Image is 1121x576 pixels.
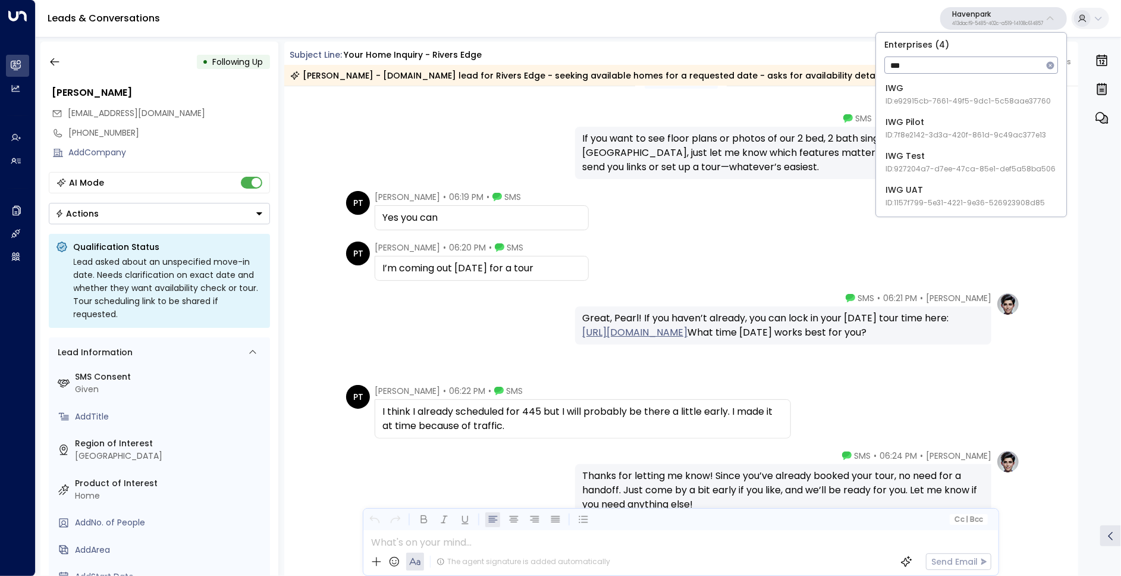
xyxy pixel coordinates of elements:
span: 06:21 PM [883,292,917,304]
div: Actions [55,208,99,219]
span: • [920,292,923,304]
span: • [875,112,878,124]
button: Redo [388,512,403,527]
span: SMS [858,292,874,304]
a: Leads & Conversations [48,11,160,25]
div: If you want to see floor plans or photos of our 2 bed, 2 bath single wide homes at [GEOGRAPHIC_DA... [582,132,984,174]
div: IWG [886,82,1051,107]
div: Lead asked about an unspecified move-in date. Needs clarification on exact date and whether they ... [74,255,263,321]
p: 413dacf9-5485-402c-a519-14108c614857 [952,21,1043,26]
span: 06:24 PM [880,450,917,462]
span: Subject Line: [290,49,343,61]
span: • [920,450,923,462]
span: Following Up [213,56,263,68]
span: | [966,515,968,524]
div: Great, Pearl! If you haven’t already, you can lock in your [DATE] tour time here: What time [DATE... [582,311,984,340]
div: IWG Test [886,150,1056,174]
span: SMS [855,112,872,124]
div: Your Home Inquiry - Rivers Edge [344,49,482,61]
span: [PERSON_NAME] [375,191,440,203]
button: Cc|Bcc [950,514,988,525]
button: Actions [49,203,270,224]
span: • [488,385,491,397]
div: IWG UAT [886,184,1045,208]
div: The agent signature is added automatically [437,556,610,567]
p: Enterprises ( 4 ) [881,37,1062,52]
div: Button group with a nested menu [49,203,270,224]
span: [PERSON_NAME] [926,292,991,304]
div: AddArea [76,544,265,556]
button: Undo [367,512,382,527]
div: [PERSON_NAME] [52,86,270,100]
span: • [443,242,446,253]
div: [GEOGRAPHIC_DATA] [76,450,265,462]
p: Qualification Status [74,241,263,253]
div: Lead Information [54,346,133,359]
span: SMS [507,242,523,253]
div: [PHONE_NUMBER] [69,127,270,139]
div: PT [346,385,370,409]
div: Thanks for letting me know! Since you’ve already booked your tour, no need for a handoff. Just co... [582,469,984,512]
label: Product of Interest [76,477,265,490]
span: 06:19 PM [449,191,483,203]
span: • [489,242,492,253]
div: I’m coming out [DATE] for a tour [382,261,581,276]
span: SMS [504,191,521,203]
div: IWG Pilot [886,116,1046,140]
span: ID: 1157f799-5e31-4221-9e36-526923908d85 [886,198,1045,208]
div: PT [346,191,370,215]
span: ID: 7f8e2142-3d3a-420f-861d-9c49ac377e13 [886,130,1046,140]
img: profile-logo.png [996,450,1020,474]
img: profile-logo.png [996,292,1020,316]
span: [EMAIL_ADDRESS][DOMAIN_NAME] [68,107,206,119]
a: [URL][DOMAIN_NAME] [582,325,687,340]
span: • [443,191,446,203]
span: [PERSON_NAME] [375,242,440,253]
div: PT [346,242,370,265]
span: • [443,385,446,397]
div: Home [76,490,265,502]
span: ID: e92915cb-7661-49f5-9dc1-5c58aae37760 [886,96,1051,107]
div: • [203,51,209,73]
span: Cc Bcc [954,515,983,524]
span: [PERSON_NAME] [375,385,440,397]
div: AddNo. of People [76,516,265,529]
span: • [486,191,489,203]
div: Yes you can [382,211,581,225]
span: 06:22 PM [449,385,485,397]
div: AddTitle [76,411,265,423]
div: AI Mode [70,177,105,189]
div: [PERSON_NAME] - [DOMAIN_NAME] lead for Rivers Edge - seeking available homes for a requested date... [290,70,885,82]
div: Given [76,383,265,396]
span: SMS [854,450,871,462]
span: [PERSON_NAME] [926,450,991,462]
span: • [874,450,877,462]
span: 06:20 PM [449,242,486,253]
p: Havenpark [952,11,1043,18]
span: stokespearl@gmail.com [68,107,206,120]
label: SMS Consent [76,371,265,383]
div: AddCompany [69,146,270,159]
span: ID: 927204a7-d7ee-47ca-85e1-def5a58ba506 [886,164,1056,174]
button: Havenpark413dacf9-5485-402c-a519-14108c614857 [940,7,1067,30]
span: SMS [506,385,523,397]
label: Region of Interest [76,437,265,450]
span: • [877,292,880,304]
div: I think I already scheduled for 445 but I will probably be there a little early. I made it at tim... [382,405,783,433]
